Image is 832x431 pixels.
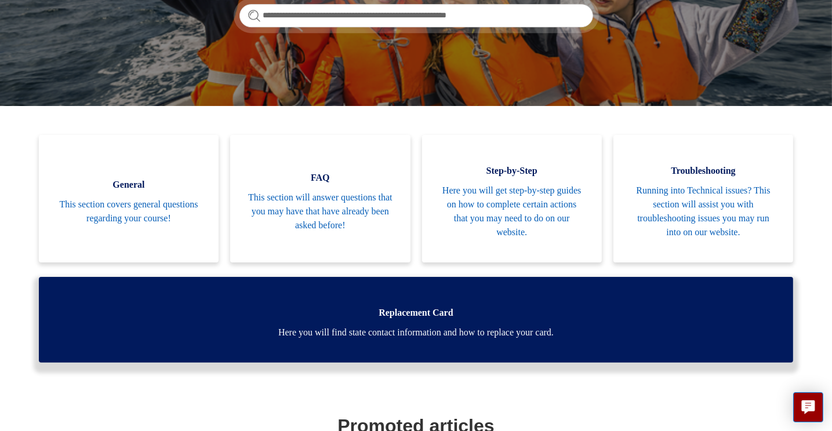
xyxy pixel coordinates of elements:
span: This section will answer questions that you may have that have already been asked before! [248,191,393,232]
a: FAQ This section will answer questions that you may have that have already been asked before! [230,135,410,262]
span: General [56,178,201,192]
span: This section covers general questions regarding your course! [56,198,201,225]
span: Running into Technical issues? This section will assist you with troubleshooting issues you may r... [631,184,776,239]
a: Replacement Card Here you will find state contact information and how to replace your card. [39,277,794,363]
span: Here you will get step-by-step guides on how to complete certain actions that you may need to do ... [439,184,584,239]
span: Here you will find state contact information and how to replace your card. [56,326,776,339]
input: Search [239,4,593,27]
span: Troubleshooting [631,164,776,178]
a: Step-by-Step Here you will get step-by-step guides on how to complete certain actions that you ma... [422,135,602,262]
button: Live chat [793,392,823,422]
span: FAQ [248,171,393,185]
span: Step-by-Step [439,164,584,178]
a: General This section covers general questions regarding your course! [39,135,219,262]
span: Replacement Card [56,306,776,320]
a: Troubleshooting Running into Technical issues? This section will assist you with troubleshooting ... [613,135,793,262]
